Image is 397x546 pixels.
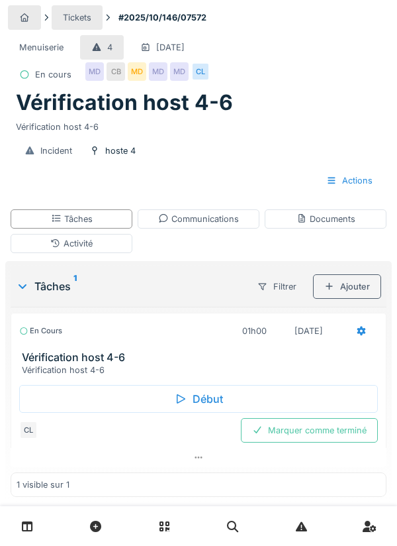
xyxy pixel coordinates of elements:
[149,62,167,81] div: MD
[51,213,93,225] div: Tâches
[19,41,64,54] div: Menuiserie
[242,325,267,337] div: 01h00
[156,41,185,54] div: [DATE]
[105,144,136,157] div: hoste 4
[16,90,233,115] h1: Vérification host 4-6
[73,278,77,294] sup: 1
[313,274,381,299] div: Ajouter
[107,41,112,54] div: 4
[113,11,212,24] strong: #2025/10/146/07572
[50,237,93,250] div: Activité
[158,213,239,225] div: Communications
[296,213,355,225] div: Documents
[40,144,72,157] div: Incident
[63,11,91,24] div: Tickets
[241,418,378,443] div: Marquer comme terminé
[16,278,241,294] div: Tâches
[107,62,125,81] div: CB
[16,115,381,133] div: Vérification host 4-6
[22,351,380,364] h3: Vérification host 4-6
[191,62,210,81] div: CL
[35,68,71,81] div: En cours
[19,325,62,337] div: En cours
[85,62,104,81] div: MD
[294,325,323,337] div: [DATE]
[19,385,378,413] div: Début
[315,168,384,193] div: Actions
[128,62,146,81] div: MD
[246,274,308,299] div: Filtrer
[22,364,380,376] div: Vérification host 4-6
[170,62,189,81] div: MD
[19,421,38,439] div: CL
[17,478,69,491] div: 1 visible sur 1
